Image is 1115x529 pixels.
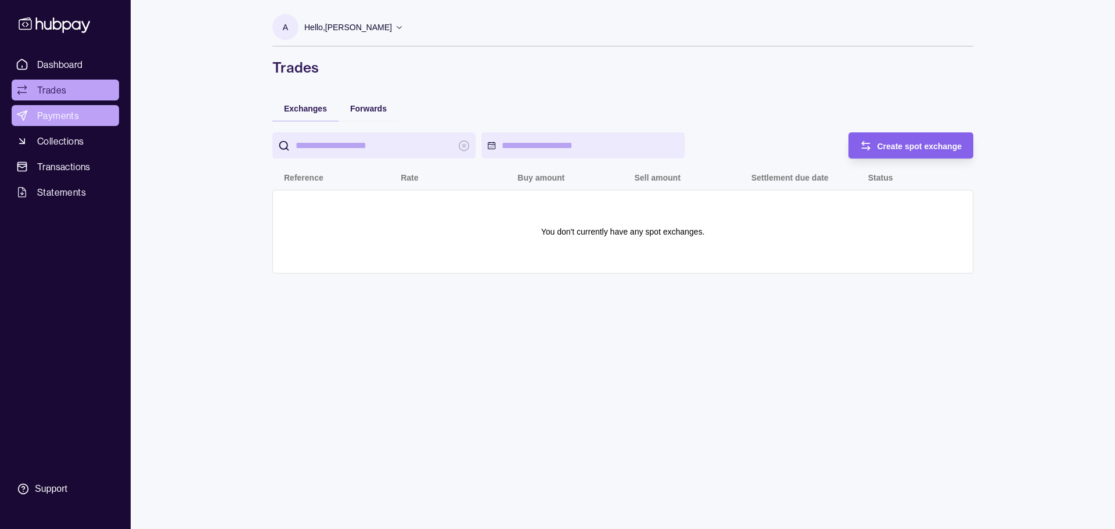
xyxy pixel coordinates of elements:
[37,57,83,71] span: Dashboard
[350,104,387,113] span: Forwards
[517,173,564,182] p: Buy amount
[37,134,84,148] span: Collections
[848,132,974,159] button: Create spot exchange
[35,483,67,495] div: Support
[37,83,66,97] span: Trades
[37,160,91,174] span: Transactions
[296,132,452,159] input: search
[284,104,327,113] span: Exchanges
[541,225,705,238] p: You don't currently have any spot exchanges.
[304,21,392,34] p: Hello, [PERSON_NAME]
[12,477,119,501] a: Support
[12,182,119,203] a: Statements
[12,156,119,177] a: Transactions
[751,173,829,182] p: Settlement due date
[12,105,119,126] a: Payments
[272,58,973,77] h1: Trades
[868,173,893,182] p: Status
[283,21,288,34] p: A
[12,131,119,152] a: Collections
[12,80,119,100] a: Trades
[634,173,680,182] p: Sell amount
[37,185,86,199] span: Statements
[37,109,79,123] span: Payments
[877,142,962,151] span: Create spot exchange
[12,54,119,75] a: Dashboard
[401,173,418,182] p: Rate
[284,173,323,182] p: Reference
